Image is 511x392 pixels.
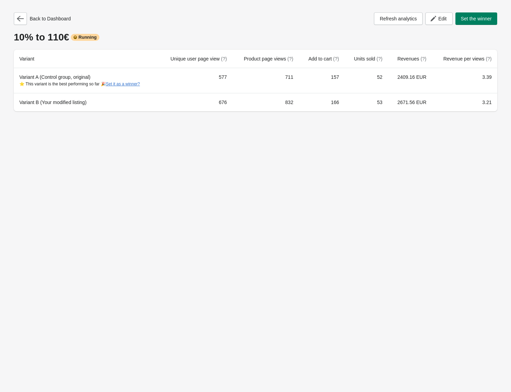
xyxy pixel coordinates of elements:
td: 2409.16 EUR [388,68,432,93]
span: (?) [486,56,492,62]
td: 832 [232,93,299,111]
span: Add to cart [308,56,339,62]
div: ⭐ This variant is the best performing so far 🎉 [19,81,153,87]
button: Set it as a winner? [106,82,140,86]
span: Set the winner [461,16,492,21]
td: 676 [158,93,233,111]
td: 166 [299,93,345,111]
span: Edit [438,16,446,21]
div: Running [71,34,99,41]
span: Revenue per views [443,56,492,62]
span: (?) [377,56,383,62]
td: 157 [299,68,345,93]
td: 711 [232,68,299,93]
td: 2671.56 EUR [388,93,432,111]
th: Variant [14,50,158,68]
button: Edit [425,12,452,25]
td: 3.39 [432,68,497,93]
span: (?) [221,56,227,62]
span: Unique user page view [171,56,227,62]
span: (?) [421,56,426,62]
div: Variant A (Control group, original) [19,74,153,87]
span: Product page views [244,56,293,62]
td: 52 [345,68,388,93]
span: (?) [333,56,339,62]
span: (?) [287,56,293,62]
td: 3.21 [432,93,497,111]
td: 53 [345,93,388,111]
button: Refresh analytics [374,12,423,25]
span: Refresh analytics [380,16,417,21]
div: Variant B (Your modified listing) [19,99,153,106]
td: 577 [158,68,233,93]
div: 10% to 110€ [14,32,497,43]
button: Set the winner [455,12,498,25]
span: Revenues [397,56,426,62]
div: Back to Dashboard [14,12,71,25]
span: Units sold [354,56,382,62]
